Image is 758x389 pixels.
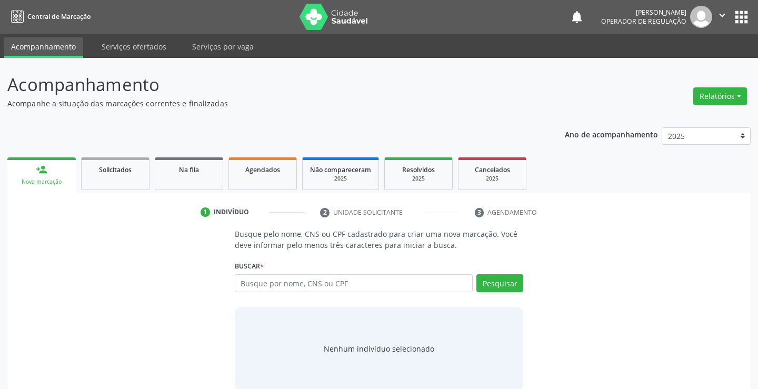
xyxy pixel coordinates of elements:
[690,6,712,28] img: img
[185,37,261,56] a: Serviços por vaga
[245,165,280,174] span: Agendados
[310,165,371,174] span: Não compareceram
[732,8,751,26] button: apps
[310,175,371,183] div: 2025
[235,274,473,292] input: Busque por nome, CNS ou CPF
[466,175,518,183] div: 2025
[94,37,174,56] a: Serviços ofertados
[570,9,584,24] button: notifications
[716,9,728,21] i: 
[7,98,527,109] p: Acompanhe a situação das marcações correntes e finalizadas
[324,343,434,354] div: Nenhum indivíduo selecionado
[201,207,210,217] div: 1
[712,6,732,28] button: 
[392,175,445,183] div: 2025
[601,8,686,17] div: [PERSON_NAME]
[7,8,91,25] a: Central de Marcação
[476,274,523,292] button: Pesquisar
[99,165,132,174] span: Solicitados
[402,165,435,174] span: Resolvidos
[565,127,658,141] p: Ano de acompanhamento
[235,258,264,274] label: Buscar
[4,37,83,58] a: Acompanhamento
[15,178,68,186] div: Nova marcação
[7,72,527,98] p: Acompanhamento
[27,12,91,21] span: Central de Marcação
[693,87,747,105] button: Relatórios
[601,17,686,26] span: Operador de regulação
[214,207,249,217] div: Indivíduo
[179,165,199,174] span: Na fila
[235,228,524,251] p: Busque pelo nome, CNS ou CPF cadastrado para criar uma nova marcação. Você deve informar pelo men...
[475,165,510,174] span: Cancelados
[36,164,47,175] div: person_add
